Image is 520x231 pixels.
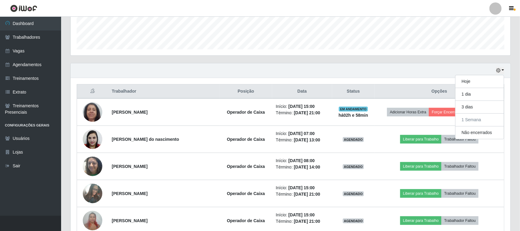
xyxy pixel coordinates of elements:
[441,189,478,198] button: Trabalhador Faltou
[112,164,148,169] strong: [PERSON_NAME]
[294,165,320,169] time: [DATE] 14:00
[276,137,328,143] li: Término:
[288,185,315,190] time: [DATE] 15:00
[112,218,148,223] strong: [PERSON_NAME]
[276,158,328,164] li: Início:
[343,164,364,169] span: AGENDADO
[400,162,441,171] button: Liberar para Trabalho
[112,137,179,142] strong: [PERSON_NAME] do nascimento
[288,104,315,109] time: [DATE] 15:00
[294,110,320,115] time: [DATE] 21:00
[339,113,368,118] strong: há 02 h e 58 min
[276,191,328,197] li: Término:
[343,137,364,142] span: AGENDADO
[288,212,315,217] time: [DATE] 15:00
[276,130,328,137] li: Início:
[276,103,328,110] li: Início:
[83,126,102,152] img: 1682003136750.jpeg
[441,162,478,171] button: Trabalhador Faltou
[276,212,328,218] li: Início:
[339,107,368,112] span: EM ANDAMENTO
[375,84,504,99] th: Opções
[112,191,148,196] strong: [PERSON_NAME]
[387,108,429,116] button: Adicionar Horas Extra
[400,189,441,198] button: Liberar para Trabalho
[112,110,148,115] strong: [PERSON_NAME]
[456,126,504,139] button: Não encerrados
[276,185,328,191] li: Início:
[288,131,315,136] time: [DATE] 07:00
[276,110,328,116] li: Término:
[83,180,102,207] img: 1725135374051.jpeg
[227,191,265,196] strong: Operador de Caixa
[83,153,102,179] img: 1736128144098.jpeg
[441,135,478,144] button: Trabalhador Faltou
[227,137,265,142] strong: Operador de Caixa
[294,219,320,224] time: [DATE] 21:00
[456,88,504,101] button: 1 dia
[108,84,220,99] th: Trabalhador
[288,158,315,163] time: [DATE] 08:00
[227,164,265,169] strong: Operador de Caixa
[429,108,470,116] button: Forçar Encerramento
[456,114,504,126] button: 1 Semana
[227,110,265,115] strong: Operador de Caixa
[276,218,328,225] li: Término:
[83,99,102,125] img: 1709656431175.jpeg
[294,192,320,197] time: [DATE] 21:00
[294,137,320,142] time: [DATE] 13:00
[400,216,441,225] button: Liberar para Trabalho
[227,218,265,223] strong: Operador de Caixa
[400,135,441,144] button: Liberar para Trabalho
[272,84,332,99] th: Data
[220,84,272,99] th: Posição
[456,75,504,88] button: Hoje
[10,5,37,12] img: CoreUI Logo
[332,84,375,99] th: Status
[276,164,328,170] li: Término:
[441,216,478,225] button: Trabalhador Faltou
[343,219,364,223] span: AGENDADO
[343,191,364,196] span: AGENDADO
[456,101,504,114] button: 3 dias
